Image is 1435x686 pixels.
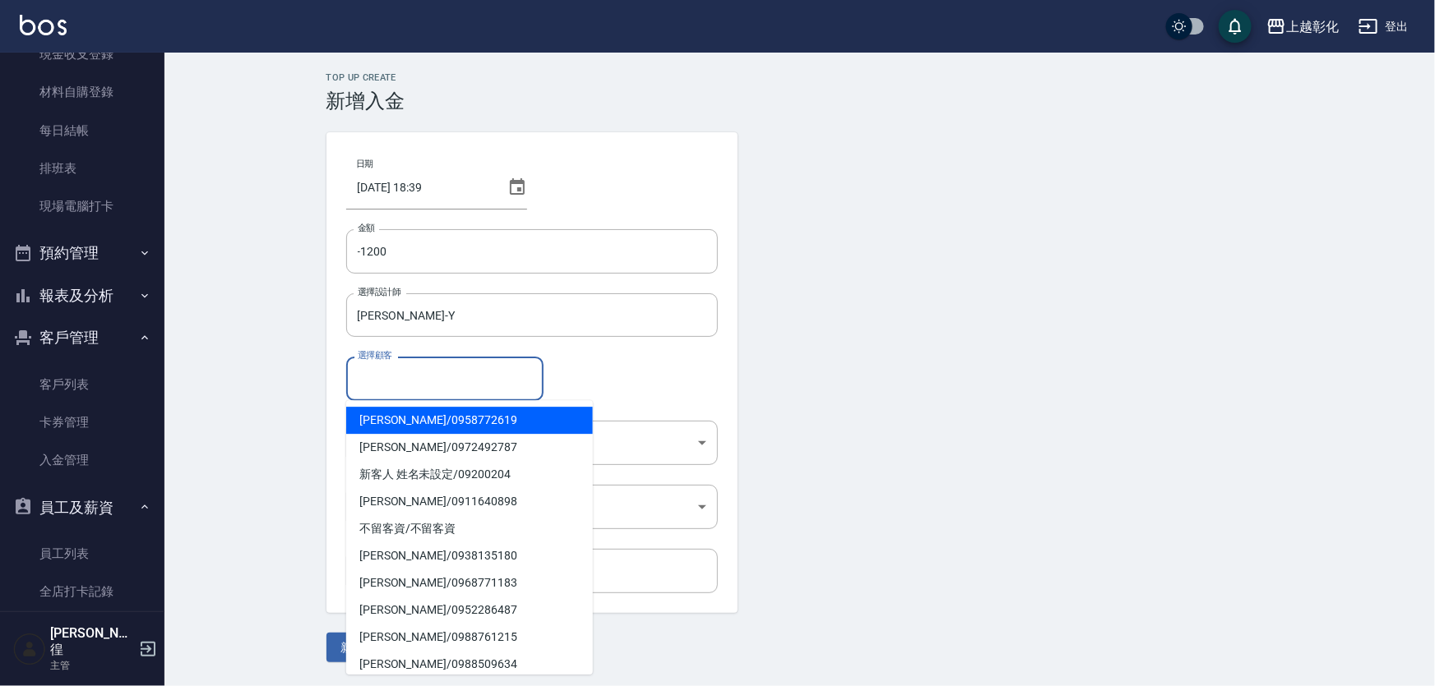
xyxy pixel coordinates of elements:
[326,90,1274,113] h3: 新增入金
[7,573,158,610] a: 全店打卡記錄
[7,150,158,187] a: 排班表
[7,441,158,479] a: 入金管理
[1260,10,1345,44] button: 上越彰化
[346,651,593,678] span: [PERSON_NAME] / 0988509634
[7,35,158,73] a: 現金收支登錄
[346,542,593,569] span: [PERSON_NAME] / 0938135180
[7,486,158,529] button: 員工及薪資
[7,73,158,111] a: 材料自購登錄
[358,222,375,234] label: 金額
[1352,12,1415,42] button: 登出
[346,407,593,434] span: [PERSON_NAME] / 0958772619
[358,349,392,361] label: 選擇顧客
[346,434,593,461] span: [PERSON_NAME] / 0972492787
[7,535,158,573] a: 員工列表
[346,515,593,542] span: 不留客資 / 不留客資
[7,112,158,150] a: 每日結帳
[7,232,158,274] button: 預約管理
[326,633,379,663] button: 新增
[13,633,46,665] img: Person
[346,624,593,651] span: [PERSON_NAME] / 0988761215
[50,658,134,673] p: 主管
[346,596,593,624] span: [PERSON_NAME] / 0952286487
[7,403,158,441] a: 卡券管理
[20,15,67,35] img: Logo
[358,286,400,298] label: 選擇設計師
[7,187,158,225] a: 現場電腦打卡
[346,488,593,515] span: [PERSON_NAME] / 0911640898
[346,569,593,596] span: [PERSON_NAME] / 0968771183
[326,72,1274,83] h2: Top Up Create
[1219,10,1252,43] button: save
[356,158,373,170] label: 日期
[1286,16,1339,37] div: 上越彰化
[7,366,158,403] a: 客戶列表
[7,274,158,317] button: 報表及分析
[7,316,158,359] button: 客戶管理
[50,625,134,658] h5: [PERSON_NAME]徨
[346,461,593,488] span: 新客人 姓名未設定 / 09200204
